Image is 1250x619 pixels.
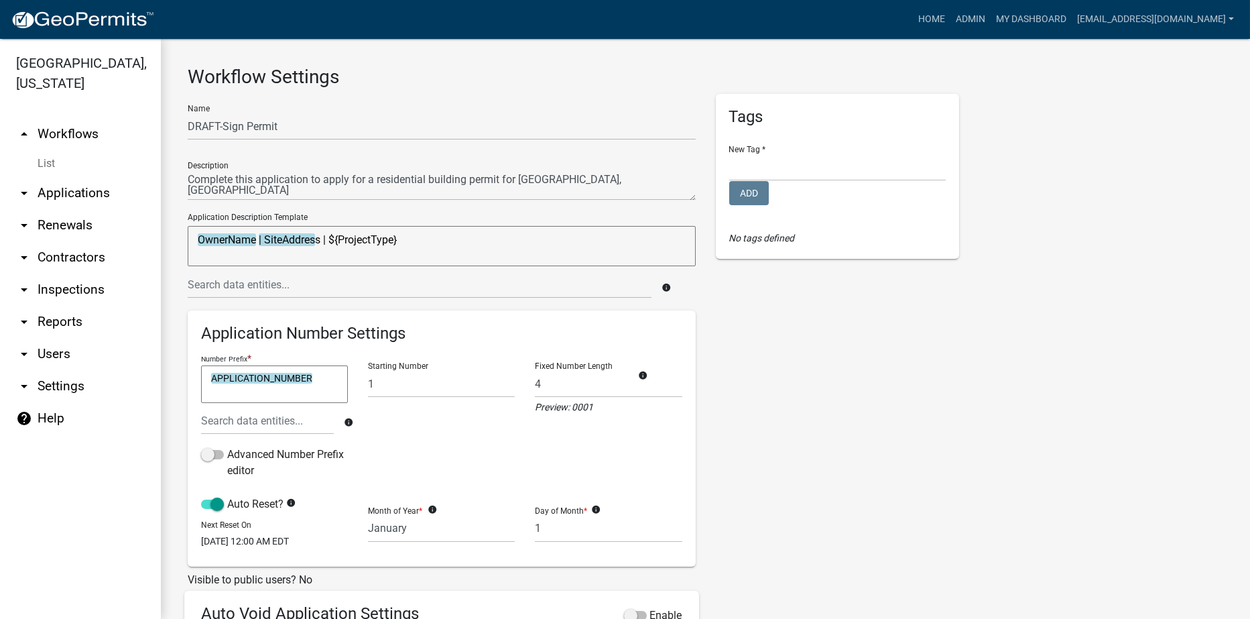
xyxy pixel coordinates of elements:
label: Auto Reset? [201,496,284,512]
i: info [638,371,647,380]
input: Search data entities... [188,271,651,298]
label: Visible to public users? No [188,575,312,585]
h3: Workflow Settings [188,66,1223,89]
i: help [16,410,32,427]
h6: Application Number Settings [201,324,682,343]
wm-data-entity-autocomplete: Application Description Template [188,211,696,298]
i: info [662,283,671,292]
i: arrow_drop_down [16,217,32,233]
i: arrow_drop_down [16,314,32,330]
label: Next Reset On [201,521,251,529]
div: [DATE] 12:00 AM EDT [201,534,348,549]
a: Admin [950,7,991,32]
h5: Tags [729,107,946,127]
i: arrow_drop_down [16,378,32,394]
a: [EMAIL_ADDRESS][DOMAIN_NAME] [1072,7,1239,32]
p: Application Description Template [188,211,696,223]
a: Home [913,7,950,32]
button: Add [729,181,769,205]
div: Preview: 0001 [535,398,682,414]
i: info [428,505,437,514]
i: arrow_drop_down [16,249,32,266]
i: arrow_drop_down [16,282,32,298]
i: arrow_drop_down [16,185,32,201]
i: No tags defined [729,233,795,243]
i: info [591,505,601,514]
a: My Dashboard [991,7,1072,32]
i: info [286,498,296,508]
p: Number Prefix [201,355,247,363]
input: Search data entities... [201,407,334,435]
i: arrow_drop_down [16,346,32,362]
label: Advanced Number Prefix editor [201,447,348,479]
i: info [344,418,353,427]
i: arrow_drop_up [16,126,32,142]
